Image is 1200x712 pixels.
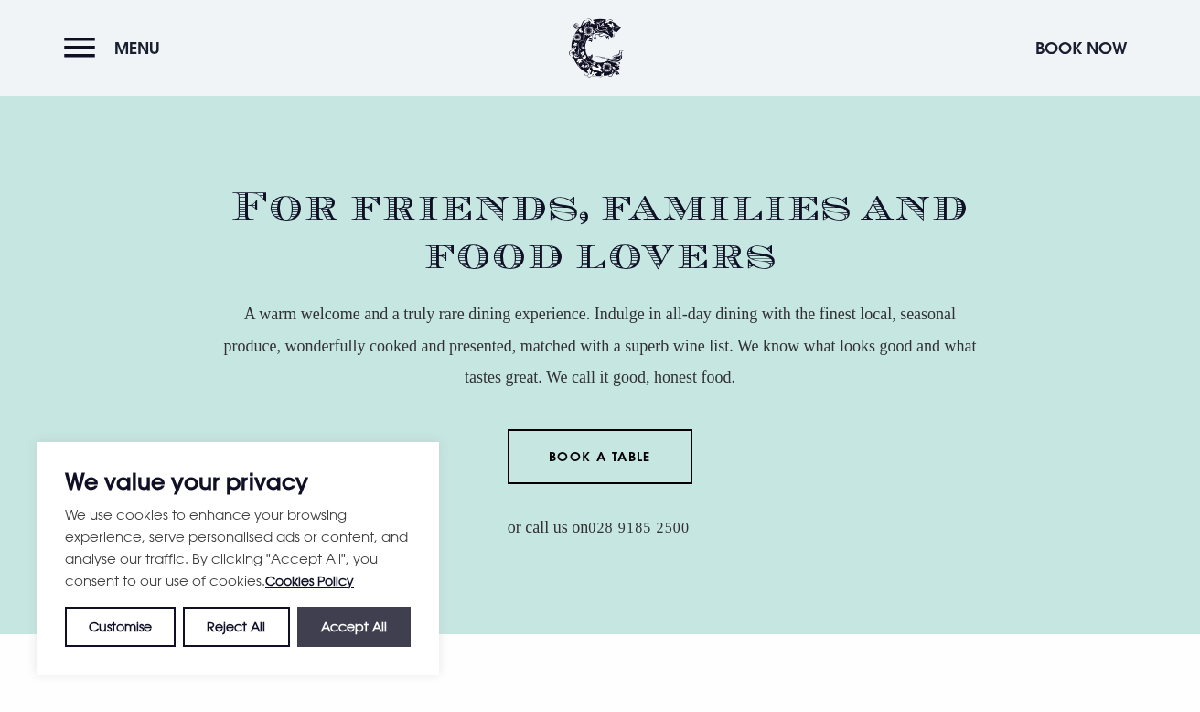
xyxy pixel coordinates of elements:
[114,38,160,59] span: Menu
[65,503,411,592] p: We use cookies to enhance your browsing experience, serve personalised ads or content, and analys...
[65,470,411,492] p: We value your privacy
[297,607,411,647] button: Accept All
[65,607,176,647] button: Customise
[219,183,982,280] h2: For friends, families and food lovers
[37,442,439,675] div: We value your privacy
[265,573,354,588] a: Cookies Policy
[1026,28,1136,68] button: Book Now
[219,512,982,543] p: or call us on
[64,28,169,68] button: Menu
[508,429,693,484] a: Book a Table
[183,607,289,647] button: Reject All
[588,520,690,537] a: 028 9185 2500
[219,298,982,393] p: A warm welcome and a truly rare dining experience. Indulge in all-day dining with the finest loca...
[569,18,624,78] img: Clandeboye Lodge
